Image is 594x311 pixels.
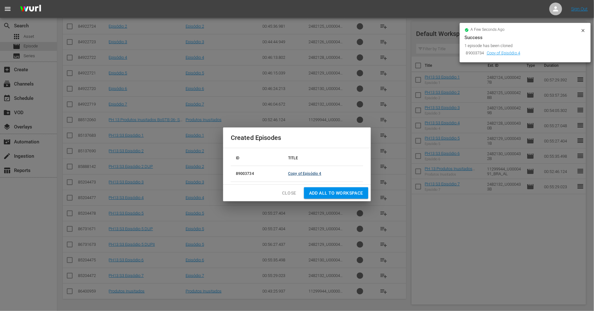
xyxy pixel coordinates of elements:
[231,166,283,182] td: 89003734
[309,189,363,197] span: Add all to Workspace
[571,6,588,11] a: Sign Out
[465,34,586,41] div: Success
[15,2,46,17] img: ans4CAIJ8jUAAAAAAAAAAAAAAAAAAAAAAAAgQb4GAAAAAAAAAAAAAAAAAAAAAAAAJMjXAAAAAAAAAAAAAAAAAAAAAAAAgAT5G...
[465,49,485,58] td: 89003734
[283,151,363,166] th: TITLE
[231,133,363,143] h2: Created Episodes
[282,189,296,197] span: Close
[4,5,11,13] span: menu
[471,27,505,32] span: a few seconds ago
[304,187,368,199] button: Add all to Workspace
[487,51,520,55] a: Copy of Episódio 4
[277,187,301,199] button: Close
[231,151,283,166] th: ID
[288,171,321,176] a: Copy of Episódio 4
[465,43,579,49] div: 1 episode has been cloned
